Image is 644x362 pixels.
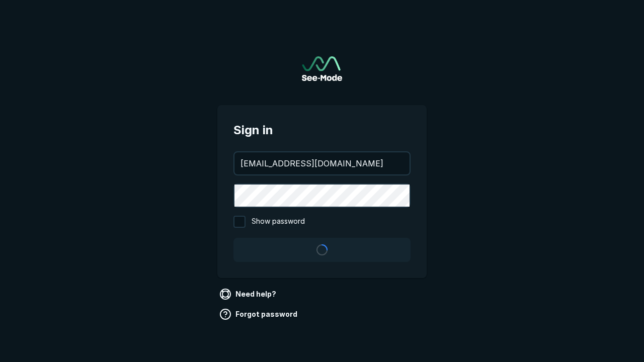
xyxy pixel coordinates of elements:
a: Need help? [217,286,280,302]
img: See-Mode Logo [302,56,342,81]
span: Show password [252,216,305,228]
span: Sign in [233,121,411,139]
a: Forgot password [217,306,301,322]
a: Go to sign in [302,56,342,81]
input: your@email.com [234,152,410,174]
